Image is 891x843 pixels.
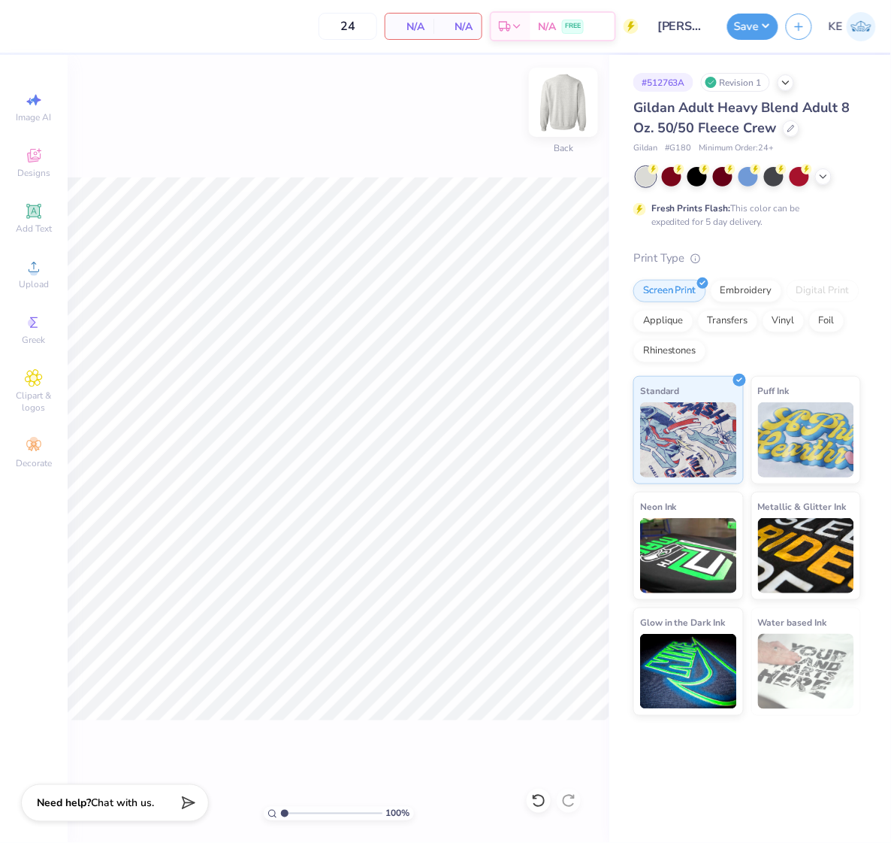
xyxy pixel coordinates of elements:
[711,280,782,302] div: Embroidery
[633,250,861,267] div: Print Type
[758,499,847,514] span: Metallic & Glitter Ink
[651,202,836,229] div: This color can be expedited for 5 day delivery.
[633,310,693,332] div: Applique
[829,18,843,35] span: KE
[651,202,731,214] strong: Fresh Prints Flash:
[787,280,859,302] div: Digital Print
[758,634,855,709] img: Water based Ink
[633,280,706,302] div: Screen Print
[698,310,758,332] div: Transfers
[442,19,473,35] span: N/A
[17,111,52,123] span: Image AI
[17,167,50,179] span: Designs
[699,142,775,155] span: Minimum Order: 24 +
[809,310,844,332] div: Foil
[665,142,692,155] span: # G180
[758,614,827,630] span: Water based Ink
[319,13,377,40] input: – –
[640,383,680,399] span: Standard
[727,14,778,40] button: Save
[91,796,154,811] span: Chat with us.
[763,310,805,332] div: Vinyl
[758,402,855,478] img: Puff Ink
[19,278,49,290] span: Upload
[646,11,720,41] input: Untitled Design
[829,12,876,41] a: KE
[633,73,693,92] div: # 512763A
[640,402,737,478] img: Standard
[386,807,410,820] span: 100 %
[554,142,573,156] div: Back
[533,72,593,132] img: Back
[640,518,737,593] img: Neon Ink
[8,390,60,414] span: Clipart & logos
[633,142,657,155] span: Gildan
[640,499,677,514] span: Neon Ink
[394,19,424,35] span: N/A
[633,340,706,362] div: Rhinestones
[701,73,770,92] div: Revision 1
[16,223,52,235] span: Add Text
[640,614,726,630] span: Glow in the Dark Ink
[23,334,46,346] span: Greek
[847,12,876,41] img: Kent Everic Delos Santos
[16,457,52,469] span: Decorate
[538,19,556,35] span: N/A
[565,21,581,32] span: FREE
[37,796,91,811] strong: Need help?
[633,99,850,137] span: Gildan Adult Heavy Blend Adult 8 Oz. 50/50 Fleece Crew
[640,634,737,709] img: Glow in the Dark Ink
[758,518,855,593] img: Metallic & Glitter Ink
[758,383,790,399] span: Puff Ink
